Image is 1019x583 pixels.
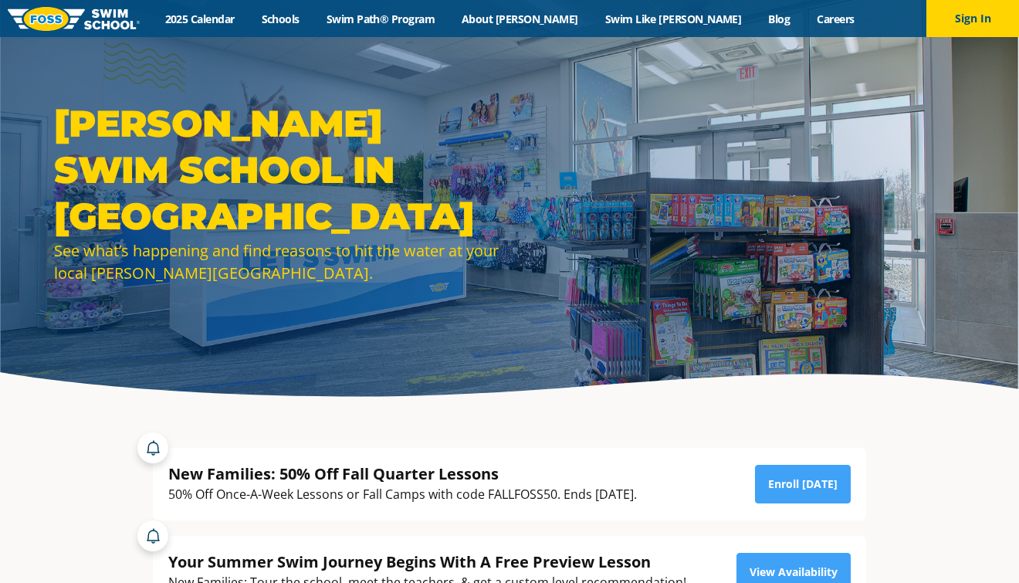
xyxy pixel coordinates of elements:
div: 50% Off Once-A-Week Lessons or Fall Camps with code FALLFOSS50. Ends [DATE]. [168,484,637,505]
a: Swim Like [PERSON_NAME] [591,12,755,26]
div: Your Summer Swim Journey Begins With A Free Preview Lesson [168,551,686,572]
a: About [PERSON_NAME] [449,12,592,26]
a: 2025 Calendar [151,12,248,26]
img: FOSS Swim School Logo [8,7,140,31]
a: Schools [248,12,313,26]
a: Enroll [DATE] [755,465,851,503]
h1: [PERSON_NAME] Swim School in [GEOGRAPHIC_DATA] [54,100,502,239]
div: TOP [30,533,48,557]
div: See what’s happening and find reasons to hit the water at your local [PERSON_NAME][GEOGRAPHIC_DATA]. [54,239,502,284]
a: Careers [804,12,868,26]
div: New Families: 50% Off Fall Quarter Lessons [168,463,637,484]
a: Swim Path® Program [313,12,448,26]
a: Blog [755,12,804,26]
